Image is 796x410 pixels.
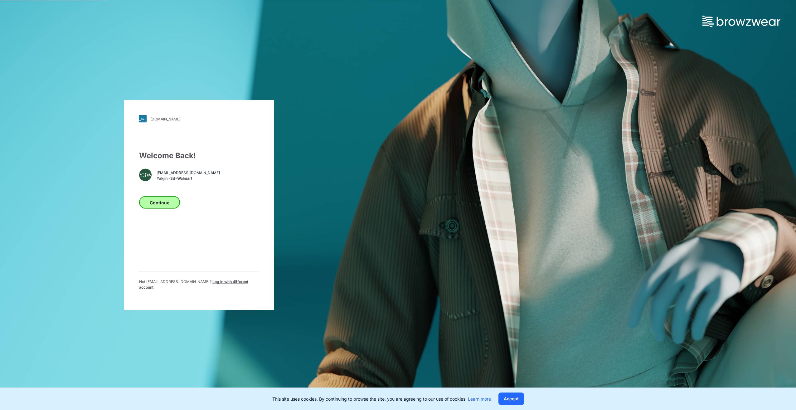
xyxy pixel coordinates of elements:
div: Y3W [139,169,152,181]
button: Accept [498,393,524,405]
button: Continue [139,196,180,209]
a: [DOMAIN_NAME] [139,115,259,123]
a: Learn more [468,396,491,402]
p: Not [EMAIL_ADDRESS][DOMAIN_NAME] ? [139,279,259,290]
img: browzwear-logo.73288ffb.svg [702,16,780,27]
p: This site uses cookies. By continuing to browse the site, you are agreeing to our use of cookies. [272,396,491,402]
div: Welcome Back! [139,150,259,161]
img: svg+xml;base64,PHN2ZyB3aWR0aD0iMjgiIGhlaWdodD0iMjgiIHZpZXdCb3g9IjAgMCAyOCAyOCIgZmlsbD0ibm9uZSIgeG... [139,115,147,123]
div: [DOMAIN_NAME] [150,116,181,121]
span: Yakjin -3d-Walmart [157,175,220,181]
span: [EMAIL_ADDRESS][DOMAIN_NAME] [157,170,220,175]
